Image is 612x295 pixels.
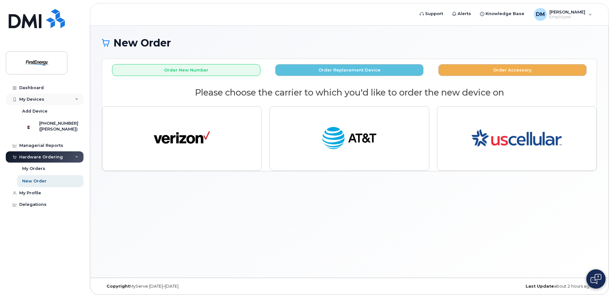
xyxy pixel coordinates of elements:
[112,64,260,76] button: Order New Number
[275,64,424,76] button: Order Replacement Device
[526,284,554,289] strong: Last Update
[472,112,562,165] img: us-53c3169632288c49726f5d6ca51166ebf3163dd413c8a1bd00aedf0ff3a7123e.png
[107,284,130,289] strong: Copyright
[432,284,597,289] div: about 2 hours ago
[102,284,267,289] div: MyServe [DATE]–[DATE]
[321,124,377,153] img: at_t-fb3d24644a45acc70fc72cc47ce214d34099dfd970ee3ae2334e4251f9d920fd.png
[102,88,597,97] h2: Please choose the carrier to which you'd like to order the new device on
[590,274,601,284] img: Open chat
[154,124,210,153] img: verizon-ab2890fd1dd4a6c9cf5f392cd2db4626a3dae38ee8226e09bcb5c993c4c79f81.png
[438,64,587,76] button: Order Accessory
[102,37,597,48] h1: New Order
